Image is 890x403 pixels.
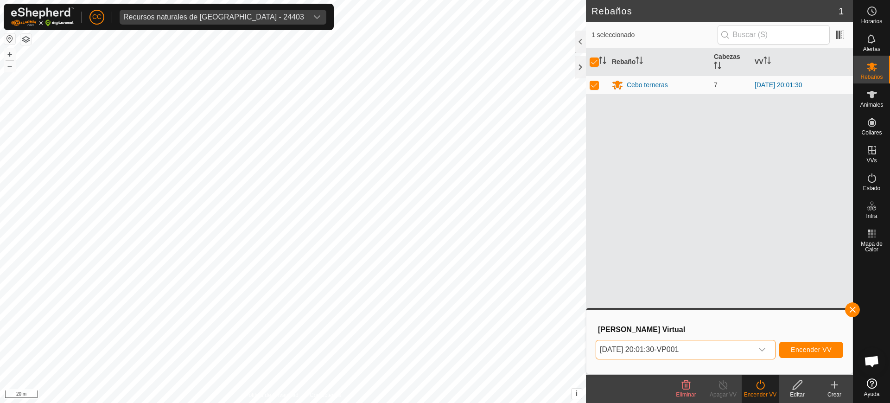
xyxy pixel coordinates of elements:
[11,7,74,26] img: Logo Gallagher
[308,10,326,25] div: dropdown trigger
[864,391,880,397] span: Ayuda
[763,58,771,65] p-sorticon: Activar para ordenar
[866,158,877,163] span: VVs
[863,46,880,52] span: Alertas
[92,12,102,22] span: CC
[4,61,15,72] button: –
[751,48,853,76] th: VV
[576,390,578,397] span: i
[714,81,718,89] span: 7
[816,390,853,399] div: Crear
[753,340,771,359] div: dropdown trigger
[572,389,582,399] button: i
[791,346,832,353] span: Encender VV
[608,48,710,76] th: Rebaño
[123,13,304,21] div: Recursos naturales de [GEOGRAPHIC_DATA] - 24403
[4,49,15,60] button: +
[839,4,844,18] span: 1
[866,213,877,219] span: Infra
[779,390,816,399] div: Editar
[245,391,299,399] a: Política de Privacidad
[710,48,751,76] th: Cabezas
[856,241,888,252] span: Mapa de Calor
[742,390,779,399] div: Encender VV
[861,19,882,24] span: Horarios
[599,58,606,65] p-sorticon: Activar para ordenar
[591,6,839,17] h2: Rebaños
[858,347,886,375] div: Chat abierto
[863,186,880,191] span: Estado
[636,58,643,65] p-sorticon: Activar para ordenar
[4,33,15,45] button: Restablecer Mapa
[860,74,883,80] span: Rebaños
[591,30,718,40] span: 1 seleccionado
[860,102,883,108] span: Animales
[853,375,890,401] a: Ayuda
[779,342,843,358] button: Encender VV
[755,81,802,89] a: [DATE] 20:01:30
[20,34,32,45] button: Capas del Mapa
[310,391,341,399] a: Contáctenos
[627,80,668,90] div: Cebo terneras
[714,63,721,70] p-sorticon: Activar para ordenar
[718,25,830,45] input: Buscar (S)
[861,130,882,135] span: Collares
[120,10,308,25] span: Recursos naturales de Castilla y Leon - 24403
[596,340,753,359] span: 2025-09-14 20:01:30-VP001
[598,325,843,334] h3: [PERSON_NAME] Virtual
[676,391,696,398] span: Eliminar
[705,390,742,399] div: Apagar VV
